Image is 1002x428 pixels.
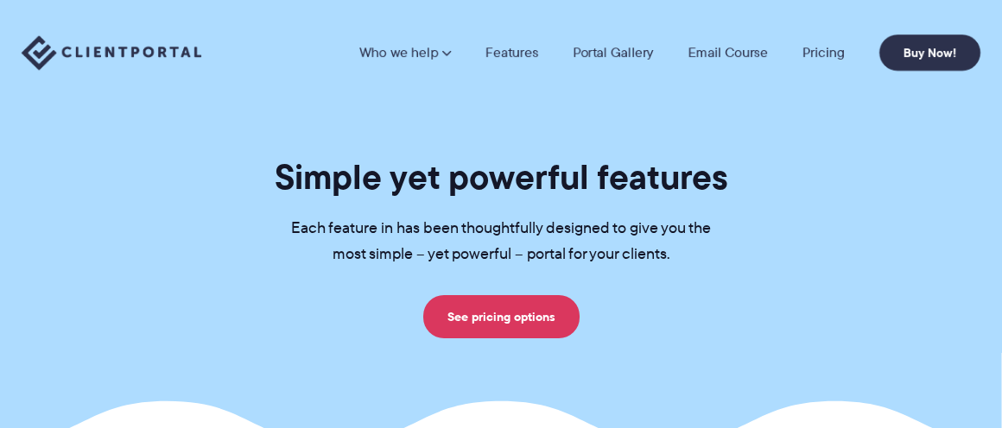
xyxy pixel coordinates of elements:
[359,46,451,60] a: Who we help
[573,46,654,60] a: Portal Gallery
[485,46,538,60] a: Features
[263,216,739,267] p: Each feature in has been thoughtfully designed to give you the most simple – yet powerful – porta...
[423,295,580,338] a: See pricing options
[802,46,845,60] a: Pricing
[879,35,980,71] a: Buy Now!
[688,46,768,60] a: Email Course
[263,155,739,198] h1: Simple yet powerful features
